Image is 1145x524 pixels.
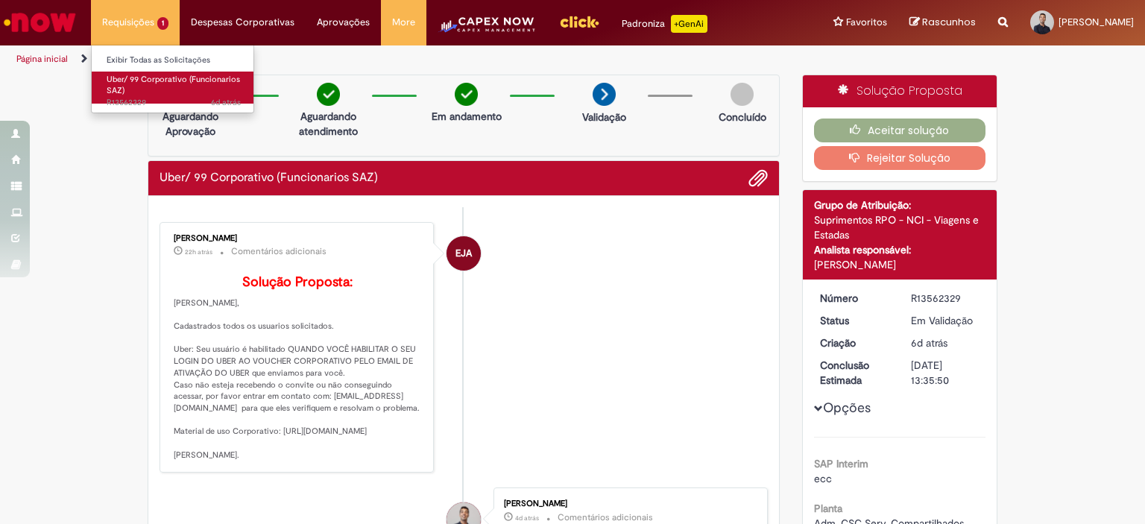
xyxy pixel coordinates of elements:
[814,457,868,470] b: SAP Interim
[107,97,241,109] span: R13562329
[911,335,980,350] div: 24/09/2025 10:58:16
[814,257,986,272] div: [PERSON_NAME]
[317,15,370,30] span: Aprovações
[191,15,294,30] span: Despesas Corporativas
[504,499,752,508] div: [PERSON_NAME]
[803,75,997,107] div: Solução Proposta
[160,171,378,185] h2: Uber/ 99 Corporativo (Funcionarios SAZ) Histórico de tíquete
[174,275,422,461] p: [PERSON_NAME], Cadastrados todos os usuarios solicitados. Uber: Seu usuário é habilitado QUANDO V...
[211,97,241,108] span: 6d atrás
[455,236,472,271] span: EJA
[432,109,502,124] p: Em andamento
[622,15,707,33] div: Padroniza
[814,198,986,212] div: Grupo de Atribuição:
[1059,16,1134,28] span: [PERSON_NAME]
[593,83,616,106] img: arrow-next.png
[719,110,766,124] p: Concluído
[16,53,68,65] a: Página inicial
[582,110,626,124] p: Validação
[91,45,254,113] ul: Requisições
[911,358,980,388] div: [DATE] 13:35:50
[92,72,256,104] a: Aberto R13562329 : Uber/ 99 Corporativo (Funcionarios SAZ)
[515,514,539,523] span: 4d atrás
[911,336,947,350] span: 6d atrás
[185,247,212,256] span: 22h atrás
[242,274,353,291] b: Solução Proposta:
[11,45,752,73] ul: Trilhas de página
[911,336,947,350] time: 24/09/2025 10:58:16
[1,7,78,37] img: ServiceNow
[809,335,900,350] dt: Criação
[317,83,340,106] img: check-circle-green.png
[809,358,900,388] dt: Conclusão Estimada
[174,234,422,243] div: [PERSON_NAME]
[515,514,539,523] time: 26/09/2025 15:37:43
[809,313,900,328] dt: Status
[922,15,976,29] span: Rascunhos
[814,212,986,242] div: Suprimentos RPO - NCI - Viagens e Estadas
[231,245,327,258] small: Comentários adicionais
[558,511,653,524] small: Comentários adicionais
[814,472,832,485] span: ecc
[846,15,887,30] span: Favoritos
[92,52,256,69] a: Exibir Todas as Solicitações
[814,242,986,257] div: Analista responsável:
[731,83,754,106] img: img-circle-grey.png
[809,291,900,306] dt: Número
[102,15,154,30] span: Requisições
[447,236,481,271] div: Emilio Jose Andres Casado
[455,83,478,106] img: check-circle-green.png
[559,10,599,33] img: click_logo_yellow_360x200.png
[748,168,768,188] button: Adicionar anexos
[438,15,537,45] img: CapexLogo5.png
[814,502,842,515] b: Planta
[911,313,980,328] div: Em Validação
[292,109,365,139] p: Aguardando atendimento
[671,15,707,33] p: +GenAi
[107,74,240,97] span: Uber/ 99 Corporativo (Funcionarios SAZ)
[909,16,976,30] a: Rascunhos
[814,146,986,170] button: Rejeitar Solução
[154,109,227,139] p: Aguardando Aprovação
[392,15,415,30] span: More
[814,119,986,142] button: Aceitar solução
[911,291,980,306] div: R13562329
[157,17,168,30] span: 1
